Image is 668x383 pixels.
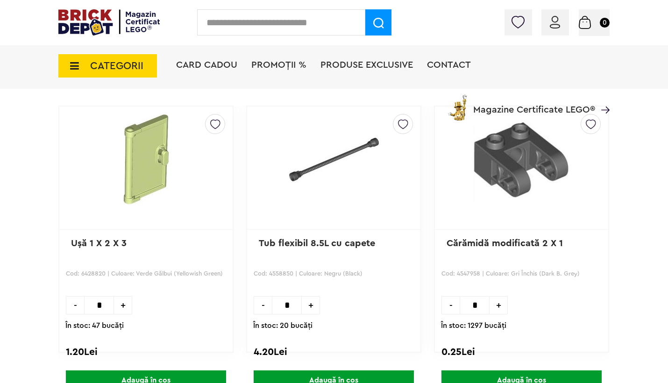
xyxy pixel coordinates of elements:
img: Uşă 1 X 2 X 3 [71,114,221,204]
div: 0.25Lei [441,346,602,358]
p: Cod: 6428820 | Culoare: Verde Gălbui (Yellowish Green) [66,269,226,290]
a: Card Cadou [176,60,237,70]
span: - [66,296,84,314]
span: În stoc: 20 bucăţi [253,316,426,330]
p: Cod: 4558850 | Culoare: Negru (Black) [254,269,414,290]
a: Uşă 1 X 2 X 3 [71,239,127,248]
span: În stoc: 1297 bucăţi [441,316,614,330]
span: + [114,296,132,314]
span: + [490,296,508,314]
a: Contact [427,60,471,70]
div: 4.20Lei [254,346,414,358]
a: Magazine Certificate LEGO® [595,93,610,102]
a: PROMOȚII % [251,60,306,70]
span: + [302,296,320,314]
a: Cărămidă modificată 2 X 1 [447,239,563,248]
span: - [254,296,272,314]
a: Produse exclusive [320,60,413,70]
img: Cărămidă modificată 2 X 1 [447,114,597,201]
div: 1.20Lei [66,346,226,358]
p: Cod: 4547958 | Culoare: Gri Închis (Dark B. Grey) [441,269,602,290]
img: Tub flexibil 8.5L cu capete [259,114,409,204]
span: Magazine Certificate LEGO® [473,93,595,114]
small: 0 [600,18,610,28]
span: - [441,296,460,314]
span: În stoc: 47 bucăţi [65,316,239,330]
a: Tub flexibil 8.5L cu capete [259,239,375,248]
span: CATEGORII [90,61,143,71]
